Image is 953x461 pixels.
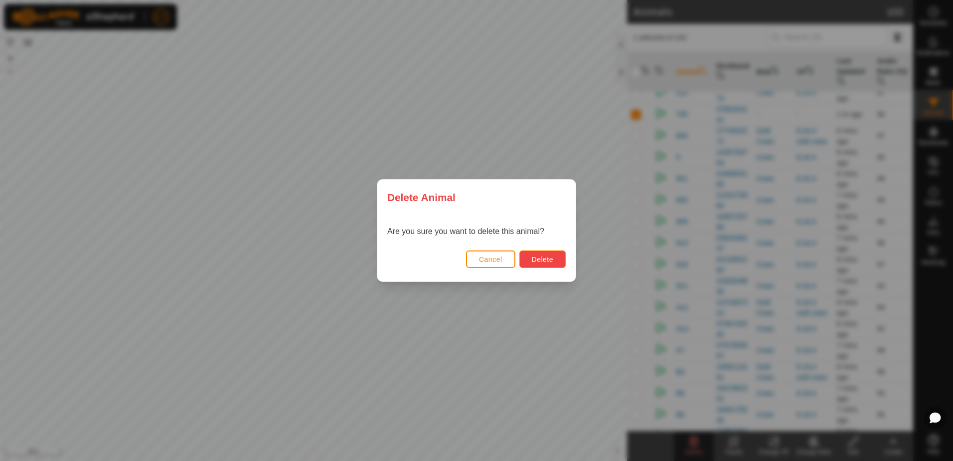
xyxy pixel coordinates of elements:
button: Cancel [466,250,515,268]
label: Are you sure you want to delete this animal? [387,227,544,235]
div: Delete Animal [377,180,576,215]
span: Cancel [479,255,502,263]
span: Delete [532,255,553,263]
button: Delete [519,250,566,268]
